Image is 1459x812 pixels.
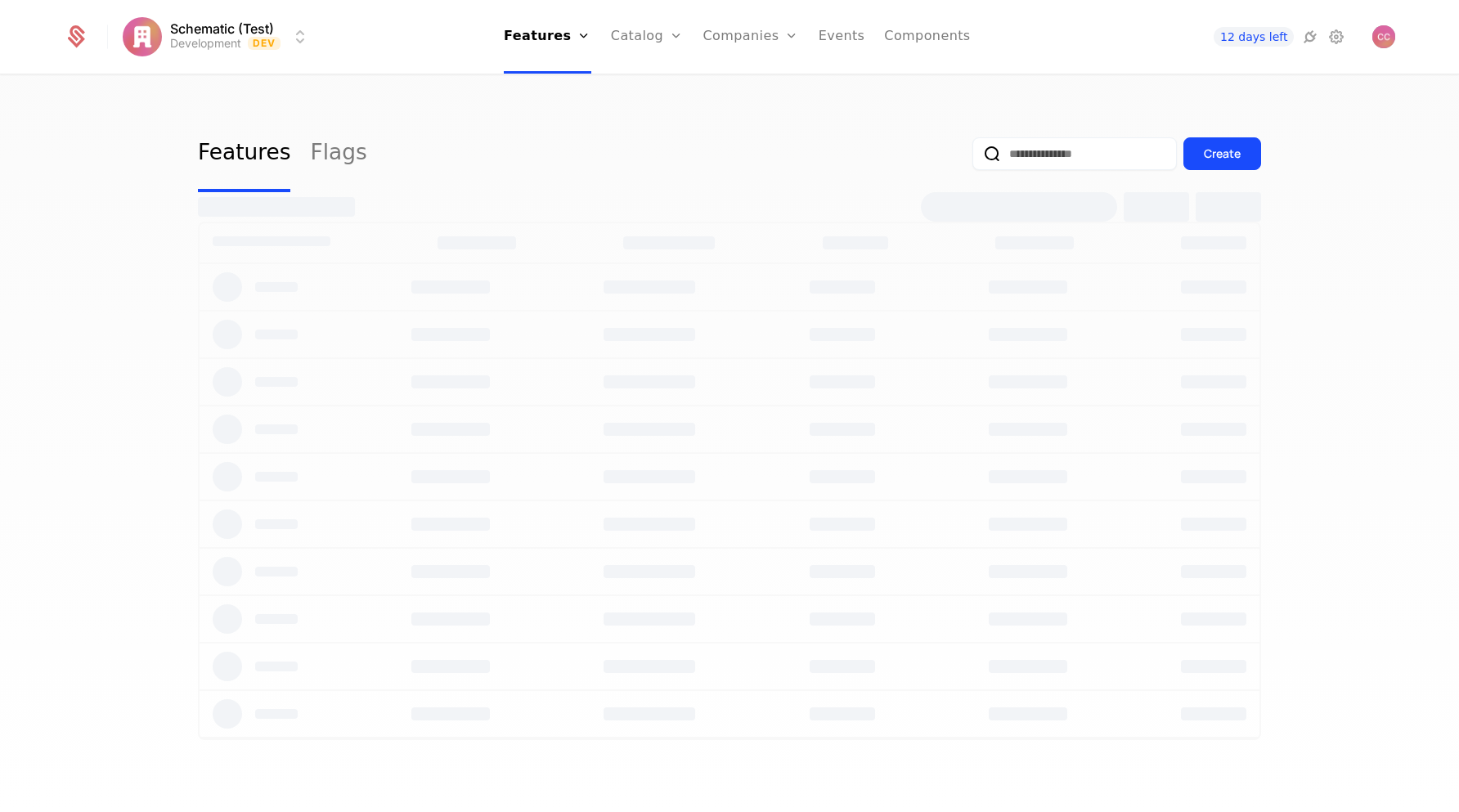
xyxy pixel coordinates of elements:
[248,37,281,50] span: Dev
[198,115,290,192] a: Features
[170,22,274,35] span: Schematic (Test)
[1327,27,1346,47] a: Settings
[1372,25,1395,48] button: Open user button
[123,17,162,56] img: Schematic (Test)
[170,35,241,52] div: Development
[1214,27,1294,47] a: 12 days left
[310,115,366,192] a: Flags
[1183,137,1261,170] button: Create
[1204,146,1241,162] div: Create
[128,19,311,55] button: Select environment
[1300,27,1320,47] a: Integrations
[1372,25,1395,48] img: Cole Chrzan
